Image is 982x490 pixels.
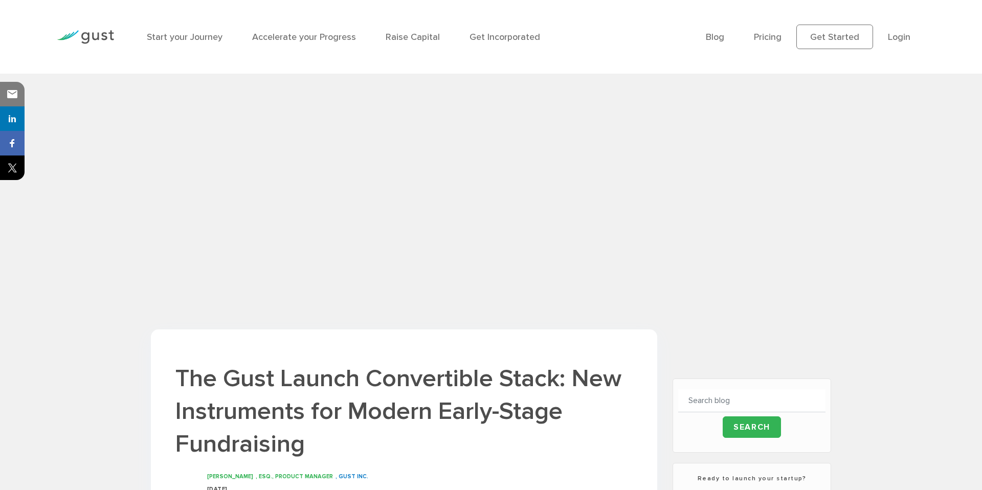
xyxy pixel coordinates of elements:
a: Get Incorporated [470,32,540,42]
span: , ESQ., PRODUCT MANAGER [256,473,333,480]
h3: Ready to launch your startup? [678,474,825,483]
img: Gust Logo [57,30,114,44]
a: Blog [706,32,724,42]
input: Search [723,416,781,438]
span: , GUST INC. [336,473,368,480]
input: Search blog [678,389,825,412]
h1: The Gust Launch Convertible Stack: New Instruments for Modern Early-Stage Fundraising [175,362,633,460]
a: Start your Journey [147,32,222,42]
span: [PERSON_NAME] [207,473,253,480]
a: Login [888,32,910,42]
a: Pricing [754,32,782,42]
a: Raise Capital [386,32,440,42]
a: Accelerate your Progress [252,32,356,42]
a: Get Started [796,25,873,49]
